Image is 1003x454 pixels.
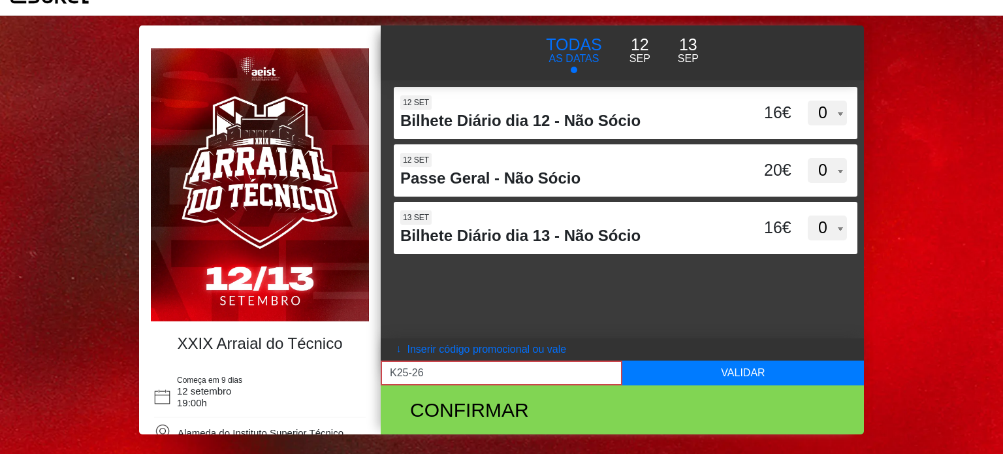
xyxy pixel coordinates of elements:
[616,32,664,67] button: 12 Sep
[177,385,231,408] span: 12 setembro 19:00h
[407,344,566,355] coupontext: Inserir código promocional ou vale
[381,338,864,361] button: → Inserir código promocional ou vale
[400,395,696,425] div: Confirmar
[664,32,712,67] button: 13 Sep
[678,51,699,67] p: Sep
[729,216,795,240] div: 16€
[546,51,602,67] p: AS DATAS
[808,158,847,183] select: 12 set Passe Geral - Não Sócio 20€
[400,112,729,131] h4: Bilhete Diário dia 12 - Não Sócio
[157,334,362,353] h4: XXIX Arraial do Técnico
[808,216,847,240] select: 13 set Bilhete Diário dia 13 - Não Sócio 16€
[808,101,847,125] select: 12 set Bilhete Diário dia 12 - Não Sócio 16€
[729,101,795,125] div: 16€
[151,48,369,321] img: e49d6b16d0b2489fbe161f82f243c176.webp
[400,227,729,246] h4: Bilhete Diário dia 13 - Não Sócio
[391,344,407,355] arrow: →
[400,153,432,167] span: 12 set
[400,210,432,225] span: 13 set
[622,361,864,385] button: Validar
[400,95,432,110] span: 12 set
[678,33,699,57] p: 13
[400,169,729,188] h4: Passe Geral - Não Sócio
[178,427,343,438] span: Alameda do Instituto Superior Técnico
[629,51,650,67] p: Sep
[381,385,864,434] button: Confirmar
[532,32,616,74] button: TODAS AS DATAS
[629,33,650,57] p: 12
[729,158,795,183] div: 20€
[177,376,242,385] span: Começa em 9 dias
[546,33,602,57] p: TODAS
